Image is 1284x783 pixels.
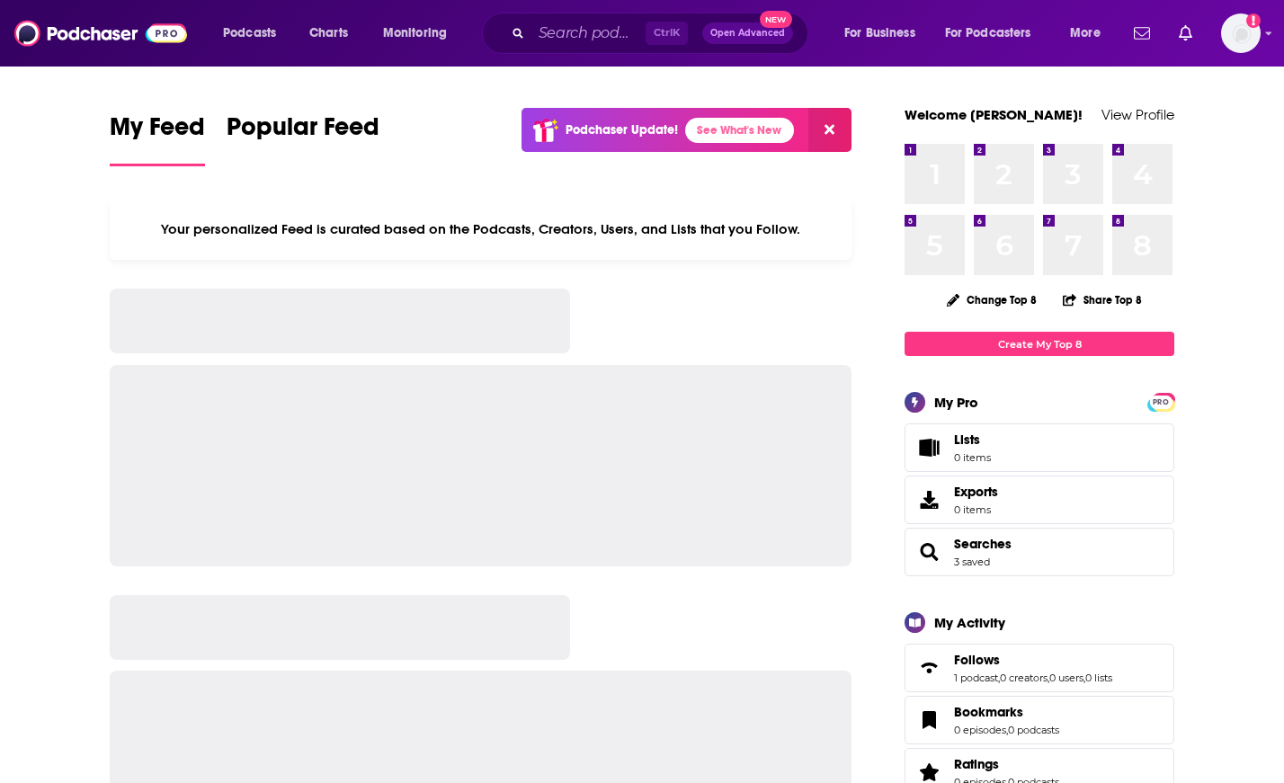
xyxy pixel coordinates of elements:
[1062,282,1143,317] button: Share Top 8
[210,19,299,48] button: open menu
[309,21,348,46] span: Charts
[905,644,1174,692] span: Follows
[1000,672,1048,684] a: 0 creators
[954,756,1059,772] a: Ratings
[954,432,991,448] span: Lists
[954,672,998,684] a: 1 podcast
[1070,21,1101,46] span: More
[954,756,999,772] span: Ratings
[1008,724,1059,736] a: 0 podcasts
[1221,13,1261,53] span: Logged in as evankrask
[954,503,998,516] span: 0 items
[1172,18,1199,49] a: Show notifications dropdown
[1101,106,1174,123] a: View Profile
[1221,13,1261,53] img: User Profile
[954,724,1006,736] a: 0 episodes
[954,484,998,500] span: Exports
[566,122,678,138] p: Podchaser Update!
[1085,672,1112,684] a: 0 lists
[710,29,785,38] span: Open Advanced
[905,332,1174,356] a: Create My Top 8
[954,704,1023,720] span: Bookmarks
[905,528,1174,576] span: Searches
[934,614,1005,631] div: My Activity
[911,487,947,512] span: Exports
[954,652,1000,668] span: Follows
[1150,395,1172,408] a: PRO
[933,19,1057,48] button: open menu
[110,111,205,166] a: My Feed
[1221,13,1261,53] button: Show profile menu
[14,16,187,50] img: Podchaser - Follow, Share and Rate Podcasts
[844,21,915,46] span: For Business
[1127,18,1157,49] a: Show notifications dropdown
[383,21,447,46] span: Monitoring
[954,704,1059,720] a: Bookmarks
[936,289,1048,311] button: Change Top 8
[227,111,379,153] span: Popular Feed
[1246,13,1261,28] svg: Add a profile image
[954,451,991,464] span: 0 items
[998,672,1000,684] span: ,
[685,118,794,143] a: See What's New
[905,696,1174,744] span: Bookmarks
[905,106,1083,123] a: Welcome [PERSON_NAME]!
[298,19,359,48] a: Charts
[1048,672,1049,684] span: ,
[911,707,947,733] a: Bookmarks
[954,556,990,568] a: 3 saved
[760,11,792,28] span: New
[945,21,1031,46] span: For Podcasters
[110,111,205,153] span: My Feed
[370,19,470,48] button: open menu
[1057,19,1123,48] button: open menu
[911,539,947,565] a: Searches
[832,19,938,48] button: open menu
[1049,672,1083,684] a: 0 users
[905,423,1174,472] a: Lists
[934,394,978,411] div: My Pro
[499,13,825,54] div: Search podcasts, credits, & more...
[1083,672,1085,684] span: ,
[954,652,1112,668] a: Follows
[223,21,276,46] span: Podcasts
[911,655,947,681] a: Follows
[1006,724,1008,736] span: ,
[911,435,947,460] span: Lists
[954,536,1012,552] a: Searches
[954,432,980,448] span: Lists
[531,19,646,48] input: Search podcasts, credits, & more...
[905,476,1174,524] a: Exports
[646,22,688,45] span: Ctrl K
[227,111,379,166] a: Popular Feed
[110,199,852,260] div: Your personalized Feed is curated based on the Podcasts, Creators, Users, and Lists that you Follow.
[702,22,793,44] button: Open AdvancedNew
[1150,396,1172,409] span: PRO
